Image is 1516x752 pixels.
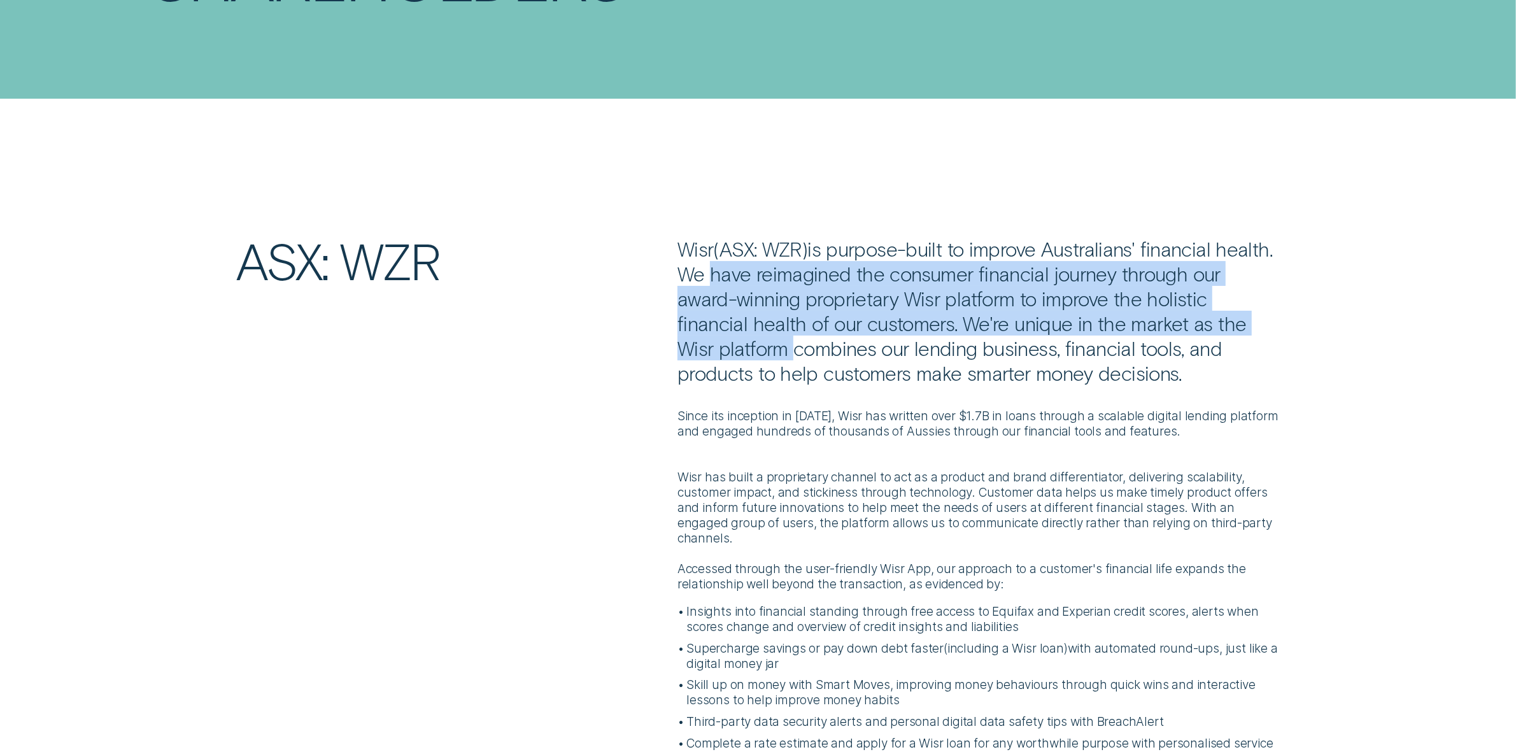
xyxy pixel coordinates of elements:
p: Wisr has built a proprietary channel to act as a product and brand differentiator, delivering sca... [677,454,1280,546]
p: Skill up on money with Smart Moves, improving money behaviours through quick wins and interactive... [686,677,1279,707]
p: Insights into financial standing through free access to Equifax and Experian credit scores, alert... [686,604,1279,634]
span: ) [802,237,807,260]
p: Third-party data security alerts and personal digital data safety tips with BreachAlert [686,714,1279,729]
p: Since its inception in [DATE], Wisr has written over $1.7B in loans through a scalable digital le... [677,408,1280,439]
span: ) [1064,641,1068,656]
p: Supercharge savings or pay down debt faster including a Wisr loan with automated round-ups, just ... [686,641,1279,671]
p: Wisr ASX: WZR is purpose-built to improve Australians' financial health. We have reimagined the c... [677,236,1280,385]
h2: ASX: WZR [229,236,670,285]
span: ( [714,237,719,260]
span: ( [944,641,947,656]
p: Accessed through the user-friendly Wisr App, our approach to a customer's financial life expands ... [677,561,1280,592]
